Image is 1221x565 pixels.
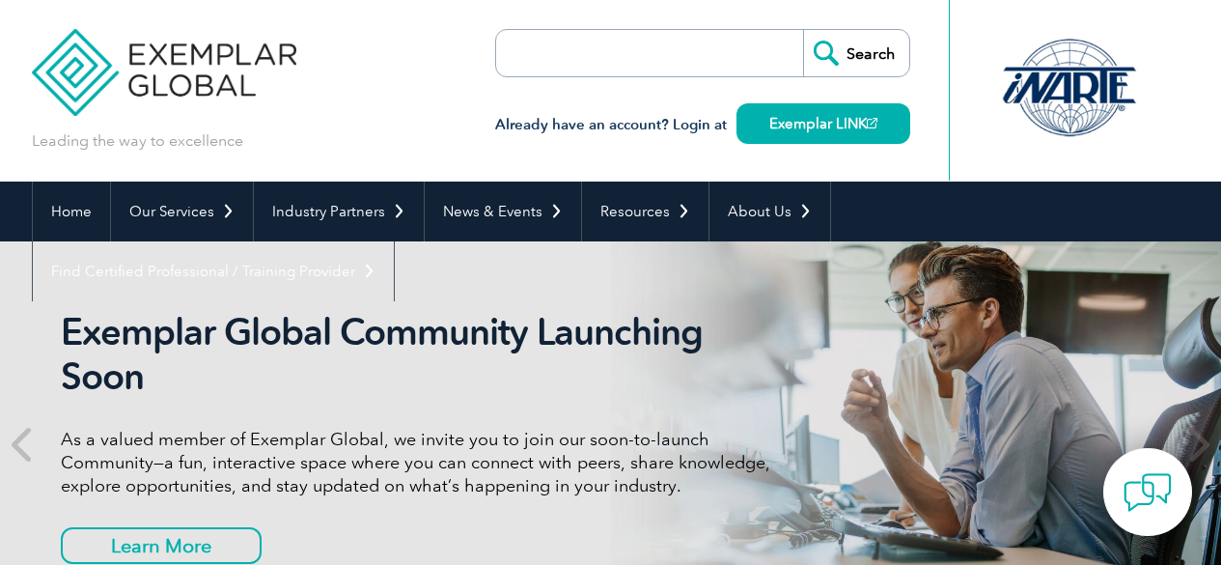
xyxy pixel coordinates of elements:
p: Leading the way to excellence [32,130,243,152]
a: Resources [582,182,708,241]
a: Our Services [111,182,253,241]
a: Find Certified Professional / Training Provider [33,241,394,301]
a: About Us [709,182,830,241]
a: Exemplar LINK [736,103,910,144]
a: News & Events [425,182,581,241]
a: Industry Partners [254,182,424,241]
input: Search [803,30,909,76]
img: contact-chat.png [1124,468,1172,517]
a: Home [33,182,110,241]
p: As a valued member of Exemplar Global, we invite you to join our soon-to-launch Community—a fun, ... [61,428,785,497]
a: Learn More [61,527,262,564]
h2: Exemplar Global Community Launching Soon [61,310,785,399]
img: open_square.png [867,118,877,128]
h3: Already have an account? Login at [495,113,910,137]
